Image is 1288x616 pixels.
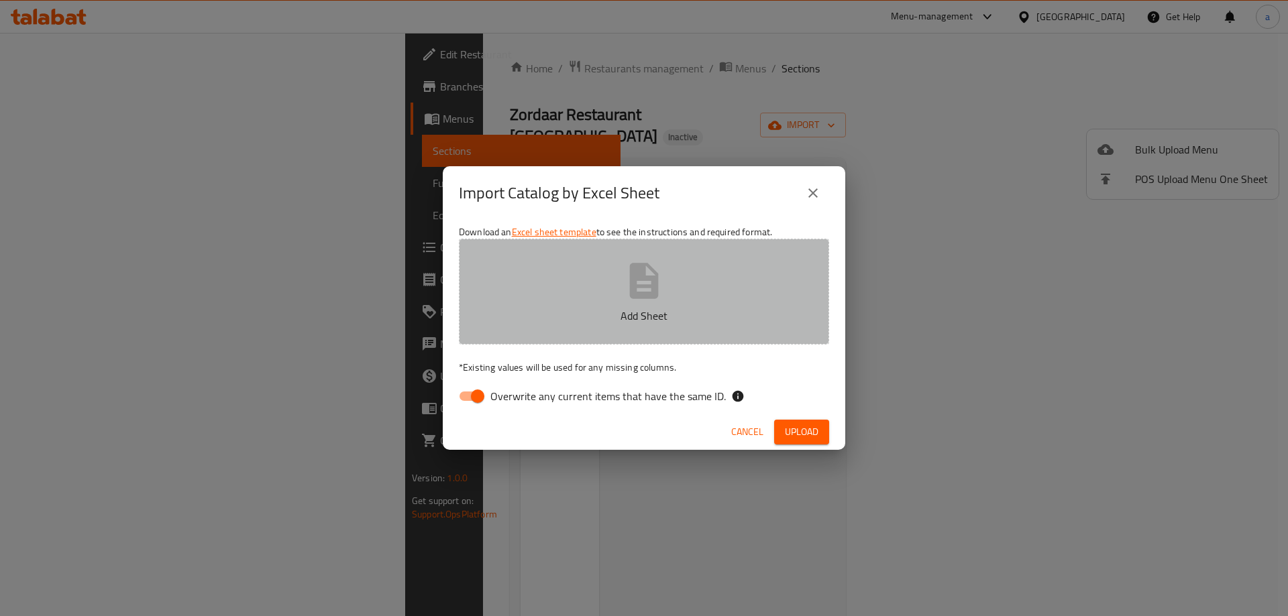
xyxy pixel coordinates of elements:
[785,424,818,440] span: Upload
[774,420,829,444] button: Upload
[459,182,659,204] h2: Import Catalog by Excel Sheet
[490,388,726,404] span: Overwrite any current items that have the same ID.
[731,389,745,403] svg: If the overwrite option isn't selected, then the items that match an existing ID will be ignored ...
[480,308,808,324] p: Add Sheet
[726,420,769,444] button: Cancel
[459,361,829,374] p: Existing values will be used for any missing columns.
[512,223,596,241] a: Excel sheet template
[443,220,845,414] div: Download an to see the instructions and required format.
[797,177,829,209] button: close
[731,424,763,440] span: Cancel
[459,239,829,345] button: Add Sheet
